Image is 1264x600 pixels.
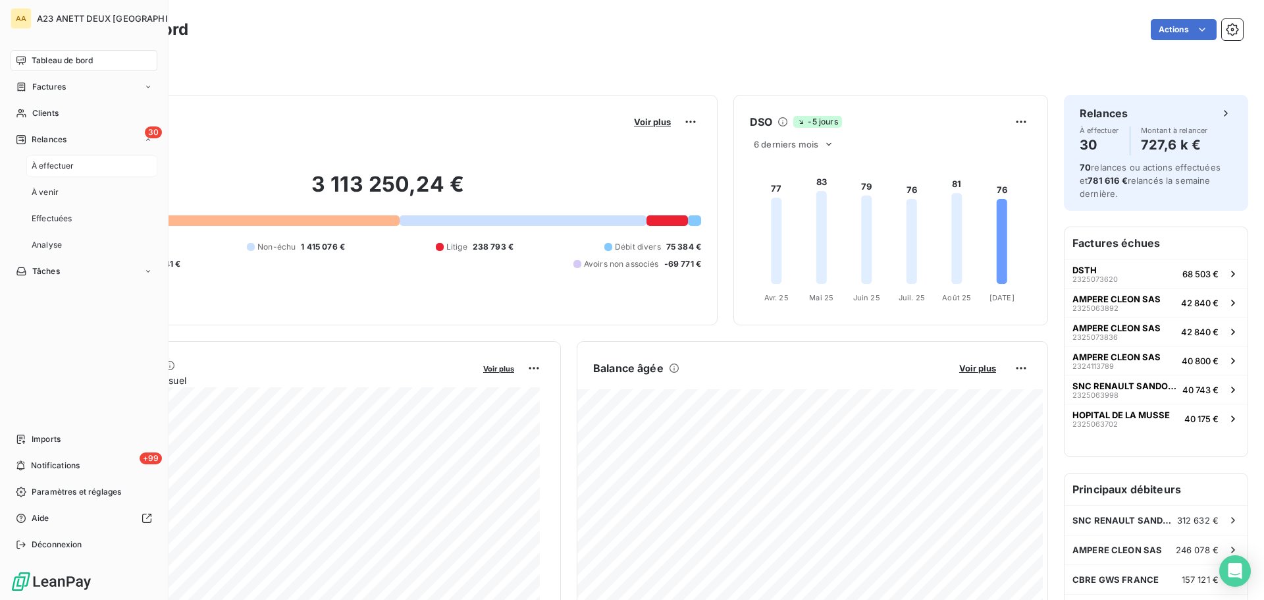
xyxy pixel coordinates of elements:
span: Chiffre d'affaires mensuel [74,373,474,387]
span: Imports [32,433,61,445]
span: 42 840 € [1181,298,1219,308]
span: Montant à relancer [1141,126,1208,134]
button: DSTH232507362068 503 € [1065,259,1248,288]
h6: DSO [750,114,772,130]
span: 2325063892 [1072,304,1119,312]
tspan: [DATE] [989,293,1014,302]
span: Voir plus [483,364,514,373]
div: Open Intercom Messenger [1219,555,1251,587]
span: Tableau de bord [32,55,93,67]
span: Aide [32,512,49,524]
button: Voir plus [479,362,518,374]
span: 238 793 € [473,241,513,253]
button: Actions [1151,19,1217,40]
span: 312 632 € [1177,515,1219,526]
span: Factures [32,81,66,93]
span: Paramètres et réglages [32,486,121,498]
h6: Factures échues [1065,227,1248,259]
button: Voir plus [630,116,675,128]
span: 2325063998 [1072,391,1119,399]
tspan: Juin 25 [853,293,880,302]
span: Tâches [32,265,60,277]
button: AMPERE CLEON SAS232411378940 800 € [1065,346,1248,375]
button: HOPITAL DE LA MUSSE232506370240 175 € [1065,404,1248,433]
span: Déconnexion [32,539,82,551]
h4: 727,6 k € [1141,134,1208,155]
span: 70 [1080,162,1091,173]
span: 40 800 € [1182,356,1219,366]
span: +99 [140,452,162,464]
h6: Balance âgée [593,360,664,376]
tspan: Août 25 [942,293,971,302]
span: Avoirs non associés [584,258,659,270]
span: DSTH [1072,265,1097,275]
span: AMPERE CLEON SAS [1072,323,1161,333]
span: 6 derniers mois [754,139,818,150]
span: 2325073836 [1072,333,1118,341]
span: Débit divers [615,241,661,253]
span: SNC RENAULT SANDOUVILLE [1072,515,1177,526]
span: 781 616 € [1088,175,1127,186]
h2: 3 113 250,24 € [74,171,701,211]
h6: Relances [1080,105,1128,121]
span: À venir [32,186,59,198]
span: 246 078 € [1176,545,1219,555]
span: 157 121 € [1182,574,1219,585]
img: Logo LeanPay [11,571,92,592]
span: Voir plus [634,117,671,127]
span: 40 175 € [1184,414,1219,424]
a: Aide [11,508,157,529]
span: -69 771 € [664,258,701,270]
span: SNC RENAULT SANDOUVILLE [1072,381,1177,391]
span: CBRE GWS FRANCE [1072,574,1159,585]
span: relances ou actions effectuées et relancés la semaine dernière. [1080,162,1221,199]
span: 40 743 € [1182,385,1219,395]
div: AA [11,8,32,29]
button: AMPERE CLEON SAS232506389242 840 € [1065,288,1248,317]
span: AMPERE CLEON SAS [1072,352,1161,362]
span: A23 ANETT DEUX [GEOGRAPHIC_DATA] [37,13,203,24]
span: 30 [145,126,162,138]
span: 2324113789 [1072,362,1114,370]
span: Litige [446,241,467,253]
span: 42 840 € [1181,327,1219,337]
span: Voir plus [959,363,996,373]
tspan: Mai 25 [809,293,833,302]
span: 68 503 € [1182,269,1219,279]
span: À effectuer [1080,126,1119,134]
button: Voir plus [955,362,1000,374]
span: Effectuées [32,213,72,225]
span: AMPERE CLEON SAS [1072,294,1161,304]
span: 75 384 € [666,241,701,253]
span: 1 415 076 € [301,241,345,253]
span: Clients [32,107,59,119]
span: Non-échu [257,241,296,253]
span: 2325073620 [1072,275,1118,283]
h6: Principaux débiteurs [1065,474,1248,505]
button: SNC RENAULT SANDOUVILLE232506399840 743 € [1065,375,1248,404]
tspan: Avr. 25 [764,293,789,302]
span: AMPERE CLEON SAS [1072,545,1162,555]
span: À effectuer [32,160,74,172]
span: Notifications [31,460,80,472]
tspan: Juil. 25 [899,293,925,302]
span: HOPITAL DE LA MUSSE [1072,410,1170,420]
span: Analyse [32,239,62,251]
span: Relances [32,134,66,146]
span: -5 jours [793,116,841,128]
h4: 30 [1080,134,1119,155]
span: 2325063702 [1072,420,1118,428]
button: AMPERE CLEON SAS232507383642 840 € [1065,317,1248,346]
